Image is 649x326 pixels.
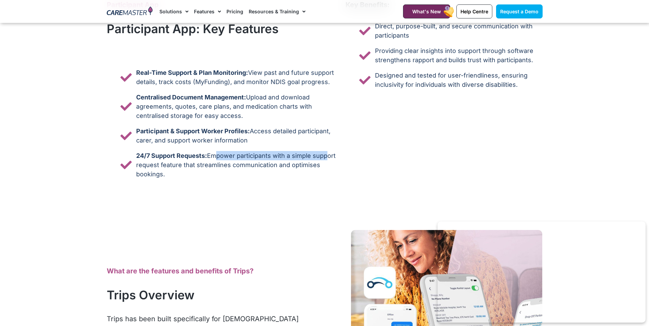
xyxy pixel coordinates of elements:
span: Help Centre [460,9,488,14]
a: What's New [403,4,450,18]
b: What are the features and benefits of Trips? [107,267,254,275]
span: Providing clear insights into support through software strengthens rapport and builds trust with ... [373,46,542,65]
b: Participant & Support Worker Profiles: [136,127,250,135]
span: Empower participants with a simple support request feature that streamlines communication and opt... [134,151,339,179]
span: Access detailed participant, carer, and support worker information [134,126,339,145]
span: Request a Demo [500,9,538,14]
iframe: Popup CTA [438,221,646,323]
b: 24/7 Support Requests: [136,152,207,159]
span: What's New [412,9,441,14]
a: Request a Demo [496,4,543,18]
img: CareMaster Logo [107,6,153,17]
a: Help Centre [456,4,492,18]
h2: Participant App: Key Features [107,22,339,36]
b: Centralised Document Management: [136,94,246,101]
span: Designed and tested for user-friendliness, ensuring inclusivity for individuals with diverse disa... [373,71,542,89]
span: Direct, purpose-built, and secure communication with participants [373,22,542,40]
span: View past and future support details, track costs (MyFunding), and monitor NDIS goal progress. [134,68,339,86]
h2: Trips Overview [107,288,345,302]
span: Upload and download agreements, quotes, care plans, and medication charts with centralised storag... [134,93,339,120]
b: Real-Time Support & Plan Monitoring: [136,69,248,76]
